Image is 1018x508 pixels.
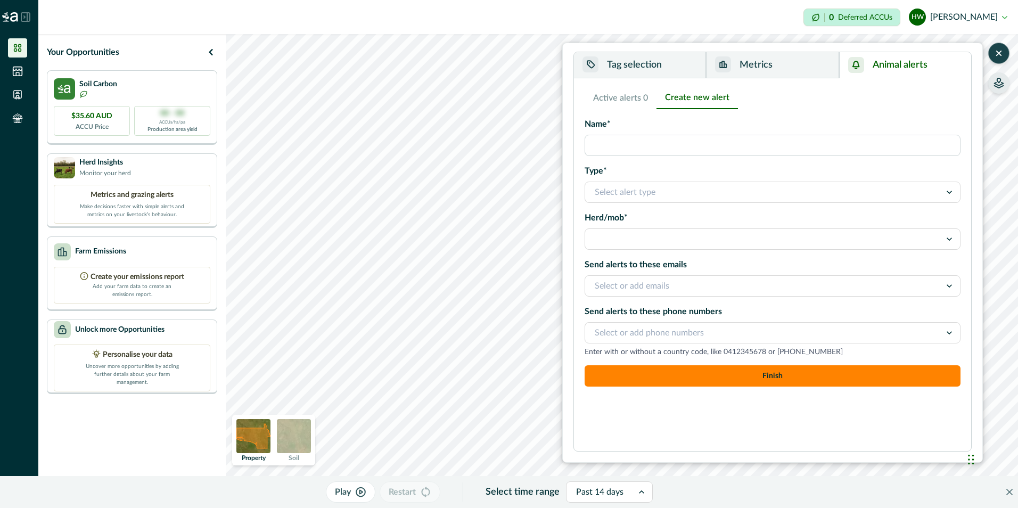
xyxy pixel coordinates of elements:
[585,348,960,357] div: Enter with or without a country code, like 0412345678 or [PHONE_NUMBER]
[706,52,839,78] button: Metrics
[91,190,174,201] p: Metrics and grazing alerts
[585,365,960,387] button: Finish
[585,165,954,177] label: Type*
[2,12,18,22] img: Logo
[839,52,971,78] button: Animal alerts
[486,485,560,499] p: Select time range
[159,119,185,126] p: ACCUs/ha/pa
[277,419,311,453] img: soil preview
[79,360,185,387] p: Uncover more opportunities by adding further details about your farm management.
[829,13,834,22] p: 0
[147,126,198,134] p: Production area yield
[75,324,165,335] p: Unlock more Opportunities
[92,283,172,299] p: Add your farm data to create an emissions report.
[79,157,131,168] p: Herd Insights
[380,481,440,503] button: Restart
[75,246,126,257] p: Farm Emissions
[91,272,184,283] p: Create your emissions report
[585,305,954,318] label: Send alerts to these phone numbers
[236,419,270,453] img: property preview
[47,46,119,59] p: Your Opportunities
[585,258,954,271] label: Send alerts to these emails
[289,455,299,461] p: Soil
[656,87,738,109] button: Create new alert
[79,168,131,178] p: Monitor your herd
[79,79,117,90] p: Soil Carbon
[1001,484,1018,501] button: Close
[389,486,416,498] p: Restart
[968,444,974,476] div: Drag
[160,108,184,119] p: 00 - 00
[585,211,954,224] label: Herd/mob*
[76,122,109,132] p: ACCU Price
[574,52,706,78] button: Tag selection
[71,111,112,122] p: $35.60 AUD
[79,201,185,219] p: Make decisions faster with simple alerts and metrics on your livestock’s behaviour.
[103,349,173,360] p: Personalise your data
[909,4,1007,30] button: Helen Wyatt[PERSON_NAME]
[585,118,954,130] label: Name*
[326,481,375,503] button: Play
[335,486,351,498] p: Play
[838,13,892,21] p: Deferred ACCUs
[965,433,1018,484] iframe: Chat Widget
[585,87,656,109] button: Active alerts 0
[242,455,266,461] p: Property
